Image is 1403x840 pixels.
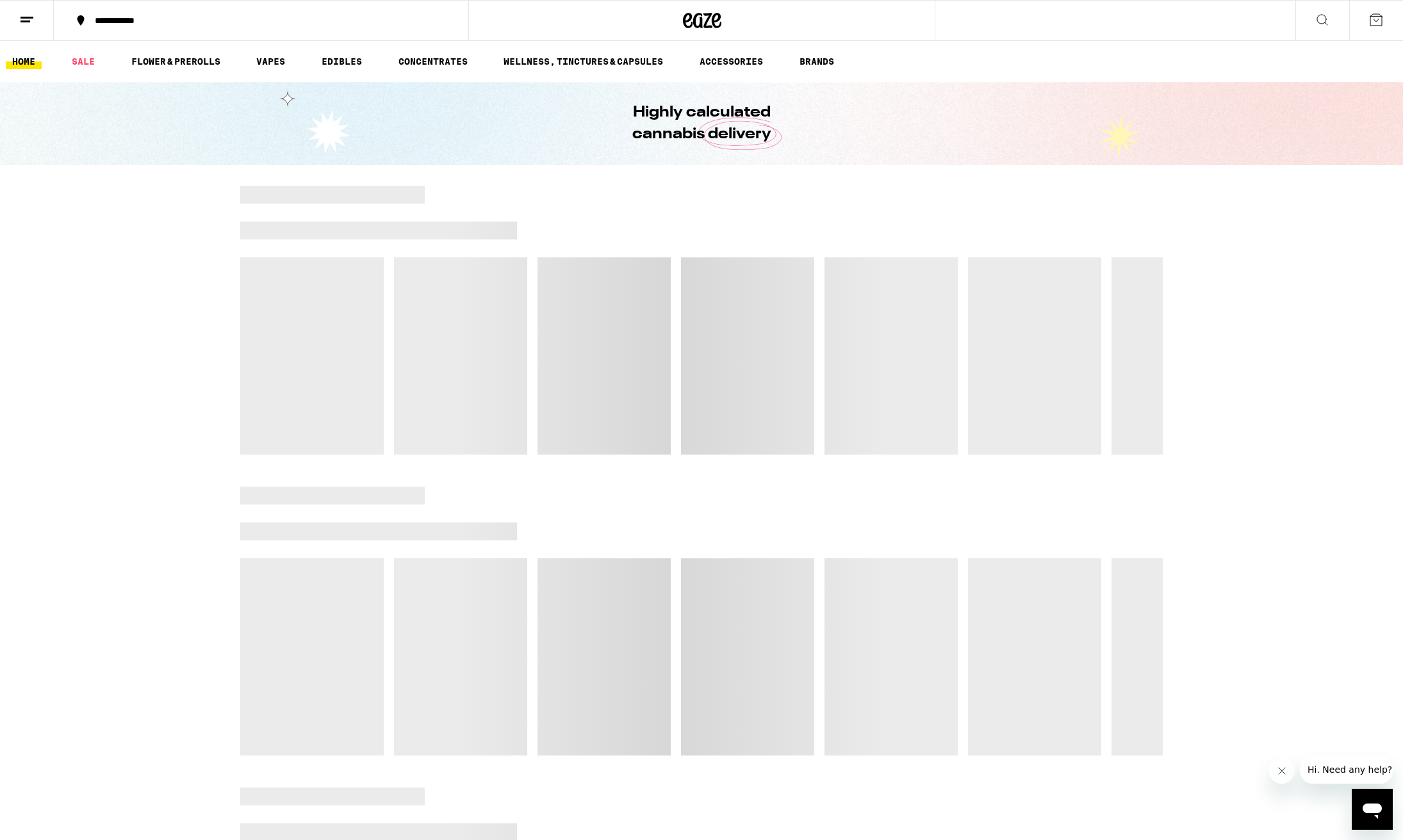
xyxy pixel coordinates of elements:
[1300,755,1393,784] iframe: Message from company
[125,54,227,69] a: FLOWER & PREROLLS
[250,54,291,69] a: VAPES
[65,54,101,69] a: SALE
[392,54,474,69] a: CONCENTRATES
[693,54,769,69] a: ACCESSORIES
[1269,758,1295,784] iframe: Close message
[1352,789,1393,830] iframe: Button to launch messaging window
[793,54,841,69] a: BRANDS
[315,54,368,69] a: EDIBLES
[6,54,42,69] a: HOME
[596,102,807,145] h1: Highly calculated cannabis delivery
[497,54,669,69] a: WELLNESS, TINCTURES & CAPSULES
